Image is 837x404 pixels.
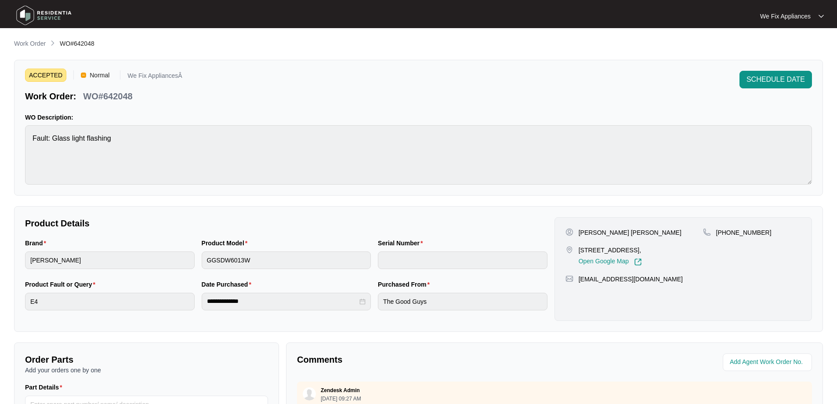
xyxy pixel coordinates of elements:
[579,258,642,266] a: Open Google Map
[207,297,358,306] input: Date Purchased
[746,74,805,85] span: SCHEDULE DATE
[634,258,642,266] img: Link-External
[579,246,642,255] p: [STREET_ADDRESS],
[127,73,182,82] p: We Fix AppliancesÂ
[321,387,360,394] p: Zendesk Admin
[739,71,812,88] button: SCHEDULE DATE
[321,396,361,401] p: [DATE] 09:27 AM
[83,90,132,102] p: WO#642048
[60,40,94,47] span: WO#642048
[378,293,547,310] input: Purchased From
[25,90,76,102] p: Work Order:
[565,228,573,236] img: user-pin
[297,353,548,366] p: Comments
[716,228,772,237] p: [PHONE_NUMBER]
[14,39,46,48] p: Work Order
[13,2,75,29] img: residentia service logo
[378,280,433,289] label: Purchased From
[378,239,426,247] label: Serial Number
[25,251,195,269] input: Brand
[378,251,547,269] input: Serial Number
[25,280,99,289] label: Product Fault or Query
[565,275,573,283] img: map-pin
[579,228,681,237] p: [PERSON_NAME] [PERSON_NAME]
[202,239,251,247] label: Product Model
[565,246,573,254] img: map-pin
[86,69,113,82] span: Normal
[579,275,683,284] p: [EMAIL_ADDRESS][DOMAIN_NAME]
[202,251,371,269] input: Product Model
[25,383,66,392] label: Part Details
[25,125,812,185] textarea: Fault: Glass light flashing
[819,14,824,18] img: dropdown arrow
[25,69,66,82] span: ACCEPTED
[760,12,811,21] p: We Fix Appliances
[303,387,316,400] img: user.svg
[703,228,711,236] img: map-pin
[81,73,86,78] img: Vercel Logo
[12,39,47,49] a: Work Order
[25,217,547,229] p: Product Details
[730,357,807,368] input: Add Agent Work Order No.
[25,293,195,310] input: Product Fault or Query
[25,353,268,366] p: Order Parts
[202,280,255,289] label: Date Purchased
[25,113,812,122] p: WO Description:
[25,366,268,375] p: Add your orders one by one
[49,40,56,47] img: chevron-right
[25,239,50,247] label: Brand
